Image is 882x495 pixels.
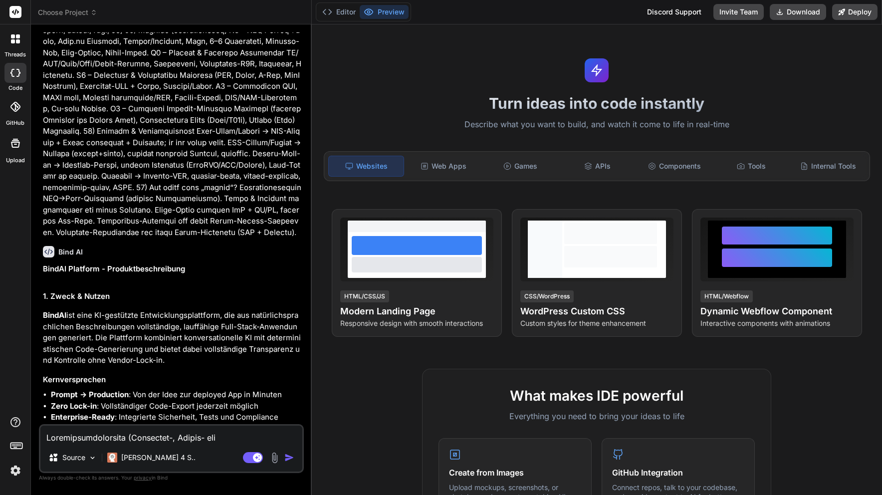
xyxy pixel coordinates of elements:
label: GitHub [6,119,24,127]
h2: What makes IDE powerful [439,385,755,406]
div: Tools [714,156,789,177]
h1: BindAI Platform - Produktbeschreibung [43,263,302,275]
strong: BindAI [43,310,66,320]
div: Discord Support [641,4,707,20]
strong: Enterprise-Ready [51,412,115,422]
h2: 1. Zweck & Nutzen [43,291,302,302]
div: HTML/Webflow [700,290,753,302]
label: Upload [6,156,25,165]
h1: Turn ideas into code instantly [318,94,876,112]
p: Source [62,453,85,463]
p: Always double-check its answers. Your in Bind [39,473,304,483]
p: Interactive components with animations [700,318,854,328]
img: icon [284,453,294,463]
strong: Prompt → Production [51,390,129,399]
label: code [8,84,22,92]
div: Internal Tools [791,156,866,177]
button: Invite Team [713,4,764,20]
h4: GitHub Integration [612,467,744,479]
strong: Zero Lock-in [51,401,97,411]
div: CSS/WordPress [520,290,574,302]
img: attachment [269,452,280,464]
div: Web Apps [406,156,481,177]
div: HTML/CSS/JS [340,290,389,302]
h4: Dynamic Webflow Component [700,304,854,318]
div: APIs [560,156,635,177]
div: Games [483,156,558,177]
button: Download [770,4,826,20]
li: : Integrierte Sicherheit, Tests und Compliance [51,412,302,423]
img: settings [7,462,24,479]
li: : Vollständiger Code-Export jederzeit möglich [51,401,302,412]
h4: Create from Images [449,467,581,479]
p: Everything you need to bring your ideas to life [439,410,755,422]
span: privacy [134,475,152,481]
li: : Von der Idee zur deployed App in Minuten [51,389,302,401]
button: Preview [360,5,409,19]
img: Claude 4 Sonnet [107,453,117,463]
h4: Modern Landing Page [340,304,493,318]
p: Custom styles for theme enhancement [520,318,673,328]
button: Editor [318,5,360,19]
p: Responsive design with smooth interactions [340,318,493,328]
label: threads [4,50,26,59]
div: Components [637,156,712,177]
p: ist eine KI-gestützte Entwicklungsplattform, die aus natürlichsprachlichen Beschreibungen vollstä... [43,310,302,366]
button: Deploy [832,4,878,20]
h6: Bind AI [58,247,83,257]
p: Describe what you want to build, and watch it come to life in real-time [318,118,876,131]
div: Websites [328,156,404,177]
img: Pick Models [88,454,97,462]
span: Choose Project [38,7,97,17]
p: [PERSON_NAME] 4 S.. [121,453,196,463]
h3: Kernversprechen [43,374,302,386]
h4: WordPress Custom CSS [520,304,673,318]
